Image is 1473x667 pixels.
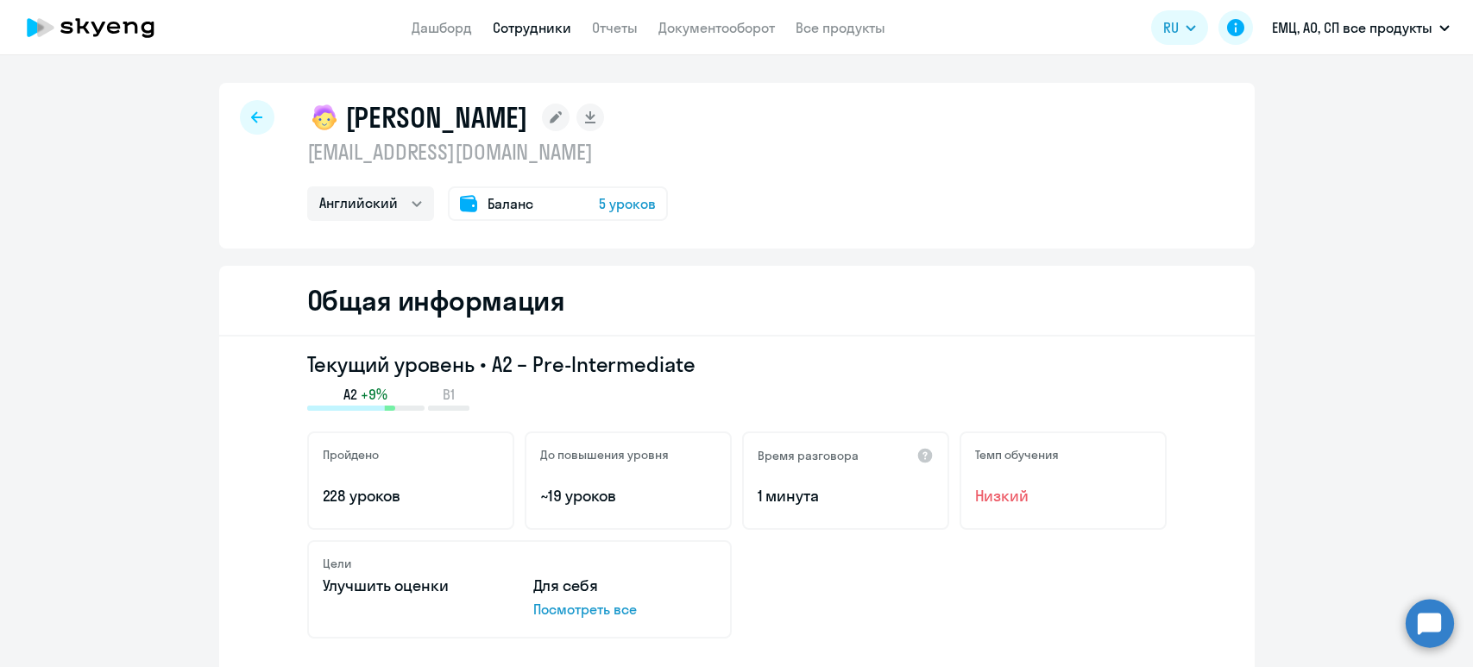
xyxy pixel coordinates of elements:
[1151,10,1208,45] button: RU
[599,193,656,214] span: 5 уроков
[323,485,499,507] p: 228 уроков
[323,556,351,571] h5: Цели
[307,350,1167,378] h3: Текущий уровень • A2 – Pre-Intermediate
[758,485,934,507] p: 1 минута
[975,485,1151,507] span: Низкий
[592,19,638,36] a: Отчеты
[412,19,472,36] a: Дашборд
[345,100,528,135] h1: [PERSON_NAME]
[361,385,387,404] span: +9%
[307,100,342,135] img: child
[1272,17,1432,38] p: ЕМЦ, АО, СП все продукты
[493,19,571,36] a: Сотрудники
[323,447,379,462] h5: Пройдено
[343,385,357,404] span: A2
[533,599,716,620] p: Посмотреть все
[1163,17,1179,38] span: RU
[540,485,716,507] p: ~19 уроков
[796,19,885,36] a: Все продукты
[975,447,1059,462] h5: Темп обучения
[1263,7,1458,48] button: ЕМЦ, АО, СП все продукты
[758,448,859,463] h5: Время разговора
[323,575,506,597] p: Улучшить оценки
[443,385,455,404] span: B1
[533,575,716,597] p: Для себя
[488,193,533,214] span: Баланс
[540,447,669,462] h5: До повышения уровня
[307,283,565,318] h2: Общая информация
[658,19,775,36] a: Документооборот
[307,138,668,166] p: [EMAIL_ADDRESS][DOMAIN_NAME]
